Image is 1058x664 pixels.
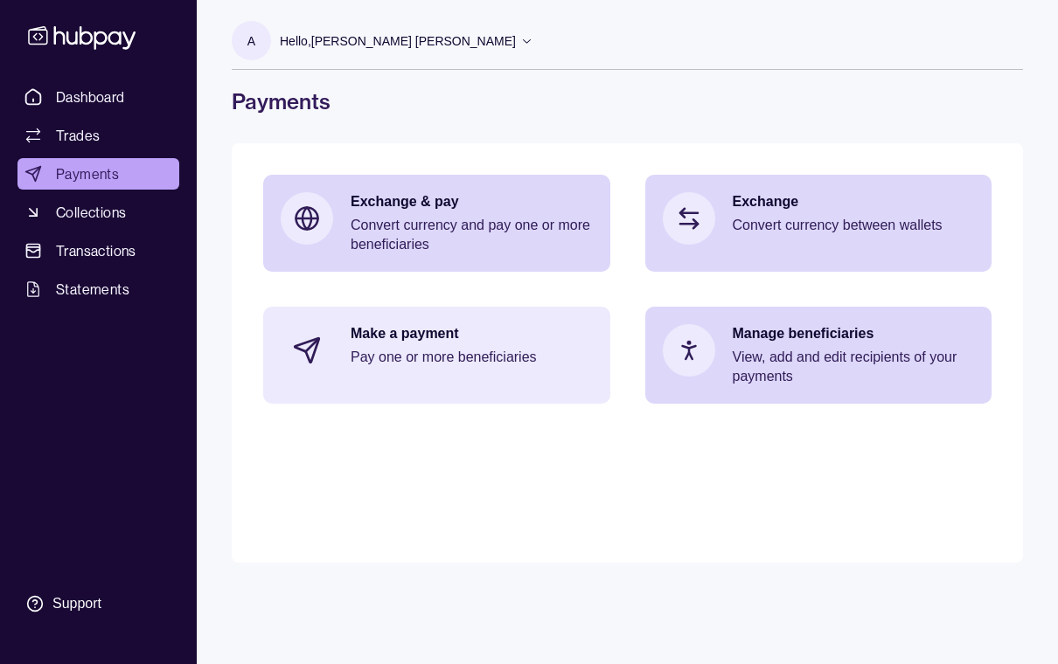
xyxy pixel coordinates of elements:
[733,348,975,386] p: View, add and edit recipients of your payments
[17,585,179,622] a: Support
[733,324,975,343] p: Manage beneficiaries
[17,235,179,266] a: Transactions
[733,192,975,211] p: Exchange
[56,240,136,261] span: Transactions
[56,125,100,146] span: Trades
[232,87,1023,115] h1: Payments
[17,120,179,151] a: Trades
[645,307,992,404] a: Manage beneficiariesView, add and edit recipients of your payments
[17,158,179,190] a: Payments
[351,216,593,254] p: Convert currency and pay one or more beneficiaries
[263,175,610,272] a: Exchange & payConvert currency and pay one or more beneficiaries
[645,175,992,262] a: ExchangeConvert currency between wallets
[280,31,516,51] p: Hello, [PERSON_NAME] [PERSON_NAME]
[247,31,255,51] p: A
[52,594,101,613] div: Support
[56,86,125,107] span: Dashboard
[56,163,119,184] span: Payments
[351,348,593,367] p: Pay one or more beneficiaries
[56,202,126,223] span: Collections
[351,192,593,211] p: Exchange & pay
[56,279,129,300] span: Statements
[17,273,179,305] a: Statements
[733,216,975,235] p: Convert currency between wallets
[351,324,593,343] p: Make a payment
[17,197,179,228] a: Collections
[263,307,610,394] a: Make a paymentPay one or more beneficiaries
[17,81,179,113] a: Dashboard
